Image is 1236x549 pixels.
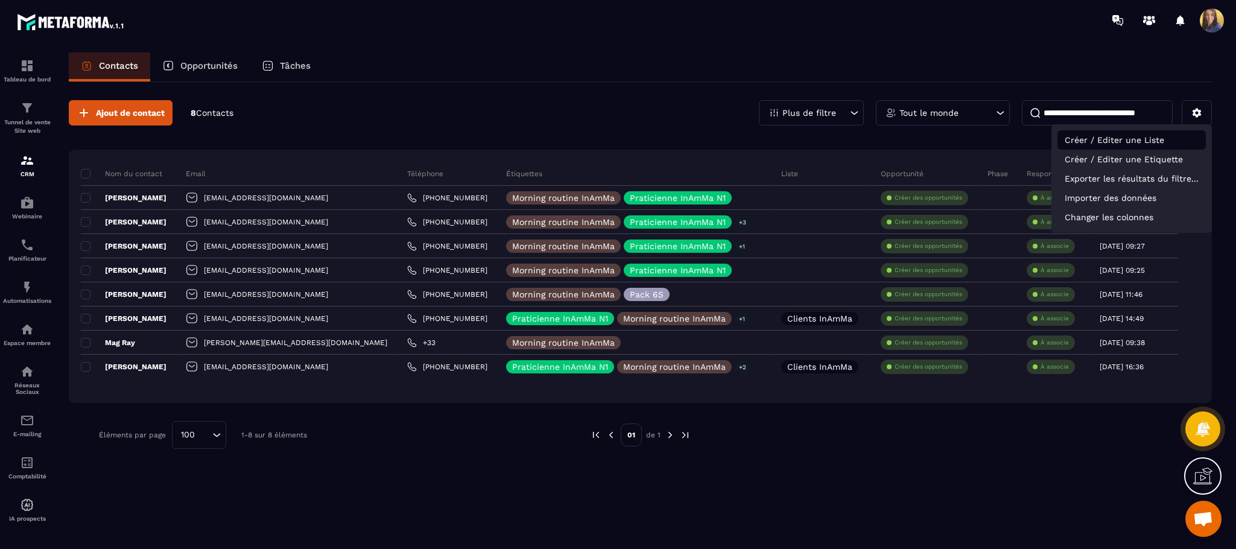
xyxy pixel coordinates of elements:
p: Clients InAmMa [787,363,852,371]
p: Morning routine InAmMa [623,363,726,371]
p: Créer des opportunités [895,266,962,274]
img: email [20,413,34,428]
p: Comptabilité [3,473,51,480]
a: Contacts [69,52,150,81]
img: scheduler [20,238,34,252]
p: [DATE] 11:46 [1100,290,1143,299]
img: automations [20,322,34,337]
p: Créer des opportunités [895,242,962,250]
p: Créer des opportunités [895,314,962,323]
a: social-networksocial-networkRéseaux Sociaux [3,355,51,404]
p: [PERSON_NAME] [81,265,166,275]
a: accountantaccountantComptabilité [3,446,51,489]
p: Opportunités [180,60,238,71]
img: prev [606,430,616,440]
a: automationsautomationsAutomatisations [3,271,51,313]
img: formation [20,59,34,73]
a: Opportunités [150,52,250,81]
a: schedulerschedulerPlanificateur [3,229,51,271]
p: Créer des opportunités [895,218,962,226]
p: +1 [735,313,749,325]
a: [PHONE_NUMBER] [407,217,487,227]
p: Tâches [280,60,311,71]
img: prev [591,430,601,440]
img: logo [17,11,125,33]
p: Tableau de bord [3,76,51,83]
p: Plus de filtre [782,109,836,117]
img: formation [20,101,34,115]
p: Créer des opportunités [895,194,962,202]
p: Email [186,169,206,179]
p: Webinaire [3,213,51,220]
img: automations [20,498,34,512]
p: Éléments par page [99,431,166,439]
img: automations [20,280,34,294]
p: À associe [1041,242,1069,250]
span: 100 [177,428,199,442]
p: Créer des opportunités [895,338,962,347]
p: À associe [1041,218,1069,226]
img: next [680,430,691,440]
p: +3 [735,216,750,229]
p: Praticienne InAmMa N1 [630,218,726,226]
p: Contacts [99,60,138,71]
p: de 1 [646,430,661,440]
p: Réseaux Sociaux [3,382,51,395]
p: [DATE] 09:38 [1100,338,1145,347]
p: Phase [987,169,1008,179]
p: Praticienne InAmMa N1 [630,194,726,202]
p: Étiquettes [506,169,542,179]
p: Créer / Editer une Etiquette [1057,150,1206,169]
p: Créer des opportunités [895,363,962,371]
p: À associe [1041,314,1069,323]
a: [PHONE_NUMBER] [407,265,487,275]
p: CRM [3,171,51,177]
p: Morning routine InAmMa [512,194,615,202]
p: À associe [1041,363,1069,371]
a: automationsautomationsWebinaire [3,186,51,229]
a: Tâches [250,52,323,81]
p: 8 [191,107,233,119]
p: [DATE] 09:27 [1100,242,1145,250]
p: Mag Ray [81,338,135,347]
a: formationformationCRM [3,144,51,186]
button: Ajout de contact [69,100,173,125]
p: [PERSON_NAME] [81,362,166,372]
p: 1-8 sur 8 éléments [241,431,307,439]
p: Tunnel de vente Site web [3,118,51,135]
img: automations [20,195,34,210]
img: social-network [20,364,34,379]
p: Tout le monde [899,109,959,117]
p: Morning routine InAmMa [512,218,615,226]
p: À associe [1041,290,1069,299]
p: Nom du contact [81,169,162,179]
a: [PHONE_NUMBER] [407,290,487,299]
p: Responsable [1027,169,1072,179]
p: Changer les colonnes [1057,208,1206,227]
a: formationformationTunnel de vente Site web [3,92,51,144]
a: emailemailE-mailing [3,404,51,446]
p: IA prospects [3,515,51,522]
p: [PERSON_NAME] [81,290,166,299]
span: Ajout de contact [96,107,165,119]
p: Pack 6S [630,290,664,299]
p: [PERSON_NAME] [81,314,166,323]
div: Search for option [172,421,226,449]
p: Morning routine InAmMa [512,242,615,250]
p: Liste [781,169,798,179]
p: Praticienne InAmMa N1 [512,363,608,371]
input: Search for option [199,428,209,442]
img: next [665,430,676,440]
a: [PHONE_NUMBER] [407,362,487,372]
p: À associe [1041,338,1069,347]
p: Morning routine InAmMa [512,266,615,274]
p: Clients InAmMa [787,314,852,323]
img: formation [20,153,34,168]
p: Praticienne InAmMa N1 [512,314,608,323]
p: Morning routine InAmMa [512,290,615,299]
p: Importer des données [1057,188,1206,208]
a: [PHONE_NUMBER] [407,241,487,251]
a: formationformationTableau de bord [3,49,51,92]
p: +1 [735,240,749,253]
a: +33 [407,338,436,347]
